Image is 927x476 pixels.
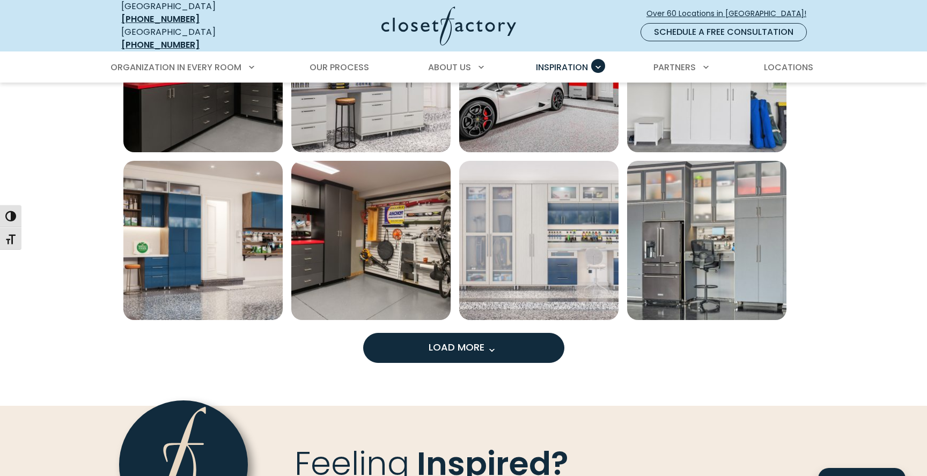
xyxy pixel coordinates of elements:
a: Open inspiration gallery to preview enlarged image [459,161,619,320]
a: [PHONE_NUMBER] [121,13,200,25]
img: Custom garage slatwall organizer for bikes, surf boards, and tools [291,161,451,320]
span: Organization in Every Room [111,61,241,73]
span: Our Process [310,61,369,73]
a: Over 60 Locations in [GEOGRAPHIC_DATA]! [646,4,815,23]
span: Inspiration [536,61,588,73]
nav: Primary Menu [103,53,824,83]
span: Locations [764,61,813,73]
a: Open inspiration gallery to preview enlarged image [291,161,451,320]
a: Open inspiration gallery to preview enlarged image [627,161,786,320]
a: Open inspiration gallery to preview enlarged image [123,161,283,320]
span: Load More [429,340,498,354]
img: Custom garage design with high-gloss blue cabinets, frosted glass doors, and a slat wall organizer [459,161,619,320]
a: Schedule a Free Consultation [641,23,807,41]
img: Closet Factory Logo [381,6,516,46]
span: About Us [428,61,471,73]
a: [PHONE_NUMBER] [121,39,200,51]
span: Over 60 Locations in [GEOGRAPHIC_DATA]! [646,8,815,19]
img: Gray garage built-in setup with an integrated refrigerator, tool workstation, and high cabinets f... [627,161,786,320]
span: Partners [653,61,696,73]
div: [GEOGRAPHIC_DATA] [121,26,277,51]
img: Custom garage cabinetry with polyaspartic flooring and high-gloss blue cabinetry [123,161,283,320]
button: Load more inspiration gallery images [363,333,564,363]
